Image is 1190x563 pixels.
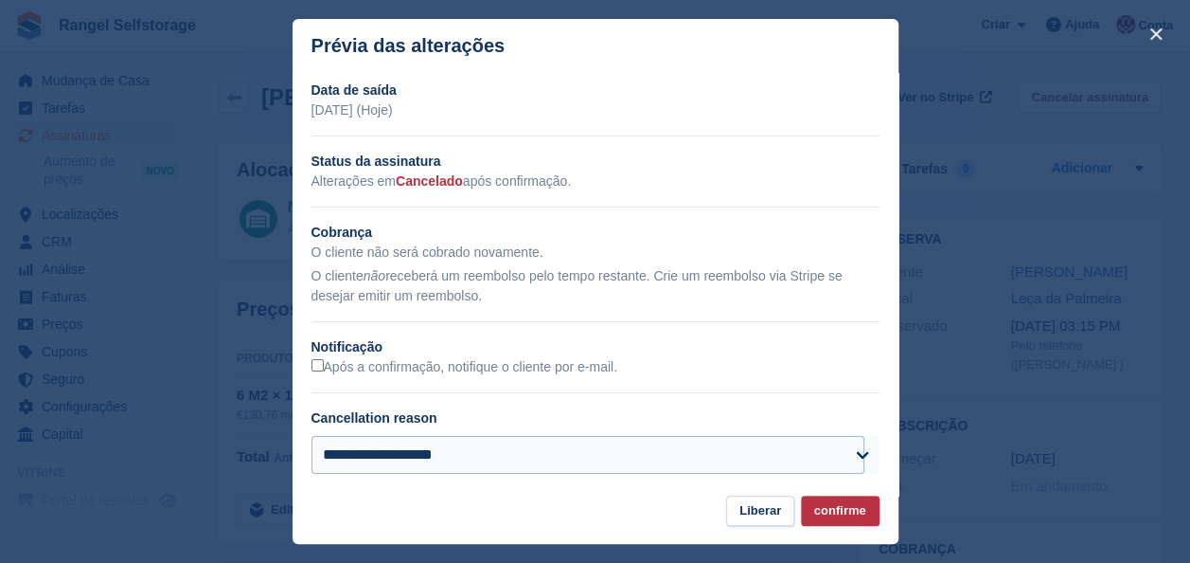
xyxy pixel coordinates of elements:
label: Após a confirmação, notifique o cliente por e-mail. [311,359,618,376]
p: Alterações em após confirmação. [311,172,879,191]
button: Liberar [726,496,794,527]
button: close [1141,19,1171,49]
em: não [364,268,385,283]
p: Prévia das alterações [311,35,506,57]
input: Após a confirmação, notifique o cliente por e-mail. [311,359,324,372]
p: O cliente não será cobrado novamente. [311,243,879,263]
h2: Cobrança [311,223,879,243]
p: [DATE] (Hoje) [311,100,879,120]
button: confirme [801,496,879,527]
span: Cancelado [396,173,463,189]
h2: Status da assinatura [311,152,879,172]
p: O cliente receberá um reembolso pelo tempo restante. Crie um reembolso via Stripe se desejar emit... [311,266,879,306]
h2: Notificação [311,337,879,357]
label: Cancellation reason [311,410,437,426]
h2: Data de saída [311,81,879,100]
